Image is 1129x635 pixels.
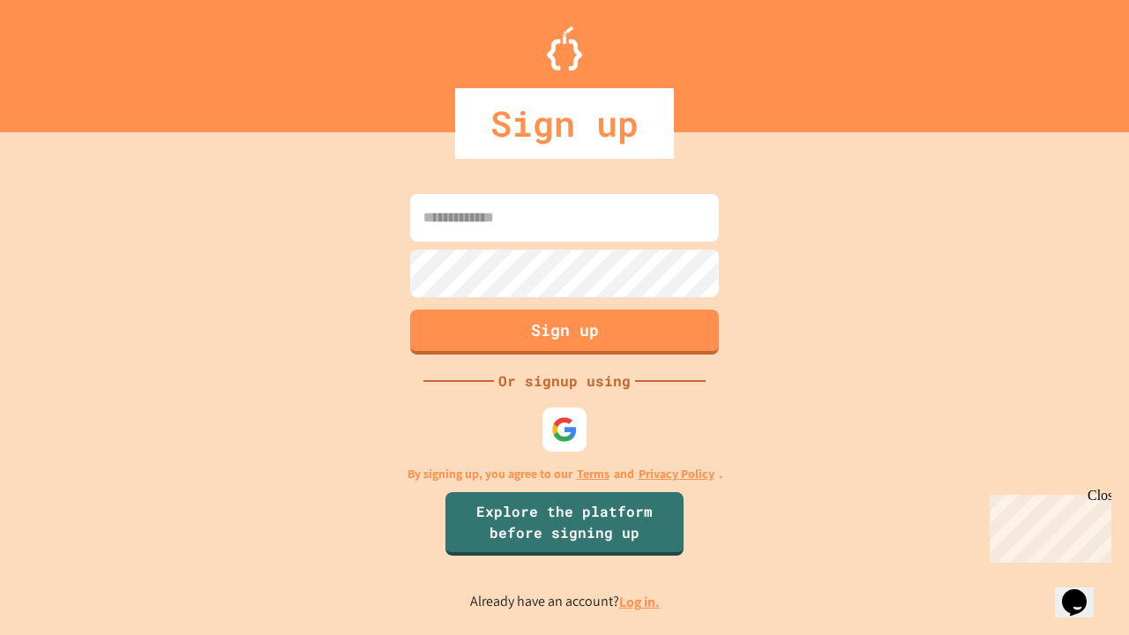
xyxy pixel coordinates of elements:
[619,593,660,611] a: Log in.
[1055,564,1111,617] iframe: chat widget
[7,7,122,112] div: Chat with us now!Close
[455,88,674,159] div: Sign up
[445,492,684,556] a: Explore the platform before signing up
[577,465,609,483] a: Terms
[407,465,722,483] p: By signing up, you agree to our and .
[639,465,714,483] a: Privacy Policy
[547,26,582,71] img: Logo.svg
[551,416,578,443] img: google-icon.svg
[983,488,1111,563] iframe: chat widget
[494,370,635,392] div: Or signup using
[410,310,719,355] button: Sign up
[470,591,660,613] p: Already have an account?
